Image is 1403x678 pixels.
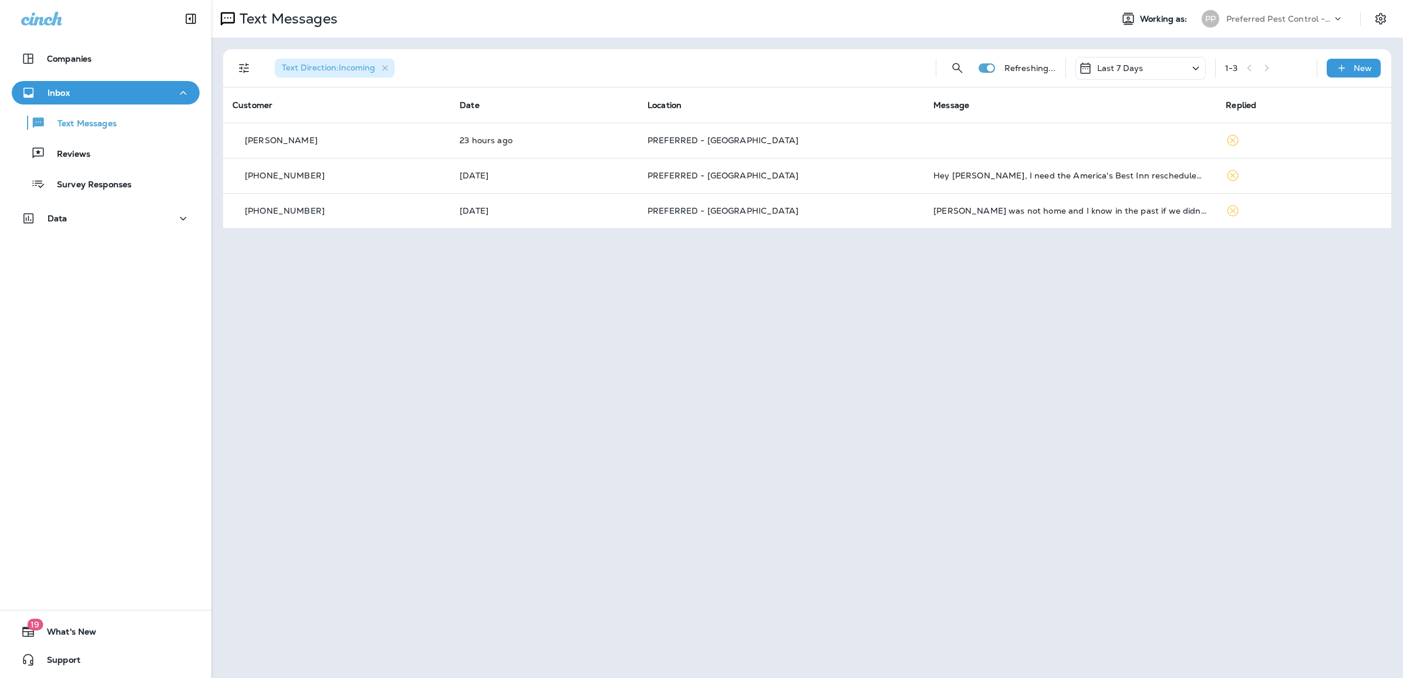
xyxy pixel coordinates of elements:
span: Text Direction : Incoming [282,62,375,73]
span: PREFERRED - [GEOGRAPHIC_DATA] [647,205,798,216]
p: Companies [47,54,92,63]
p: Preferred Pest Control - Palmetto [1226,14,1332,23]
button: Reviews [12,141,200,166]
button: Support [12,648,200,672]
p: [PHONE_NUMBER] [245,206,325,215]
span: PREFERRED - [GEOGRAPHIC_DATA] [647,170,798,181]
p: Inbox [48,88,70,97]
button: Collapse Sidebar [174,7,207,31]
p: New [1354,63,1372,73]
span: Working as: [1140,14,1190,24]
p: Survey Responses [45,180,131,191]
span: Location [647,100,682,110]
button: Search Messages [946,56,969,80]
div: PP [1202,10,1219,28]
div: Stacie Mell was not home and I know in the past if we didn't treat interior, she would have a con... [933,206,1207,215]
p: Data [48,214,68,223]
p: Last 7 Days [1097,63,1144,73]
p: [PERSON_NAME] [245,136,318,145]
span: Customer [232,100,272,110]
p: Refreshing... [1004,63,1056,73]
span: Message [933,100,969,110]
button: Survey Responses [12,171,200,196]
p: Text Messages [235,10,338,28]
div: Text Direction:Incoming [275,59,394,77]
span: Date [460,100,480,110]
p: Aug 15, 2025 03:16 PM [460,206,629,215]
button: Inbox [12,81,200,104]
span: PREFERRED - [GEOGRAPHIC_DATA] [647,135,798,146]
div: Hey Karla, I need the America's Best Inn rescheduled because they didn't get the notification tha... [933,171,1207,180]
p: [PHONE_NUMBER] [245,171,325,180]
span: What's New [35,627,96,641]
span: 19 [27,619,43,630]
button: 19What's New [12,620,200,643]
span: Support [35,655,80,669]
p: Reviews [45,149,90,160]
div: 1 - 3 [1225,63,1237,73]
span: Replied [1226,100,1256,110]
button: Settings [1370,8,1391,29]
p: Aug 19, 2025 08:34 AM [460,136,629,145]
p: Aug 18, 2025 03:22 PM [460,171,629,180]
button: Companies [12,47,200,70]
button: Text Messages [12,110,200,135]
p: Text Messages [46,119,117,130]
button: Filters [232,56,256,80]
button: Data [12,207,200,230]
